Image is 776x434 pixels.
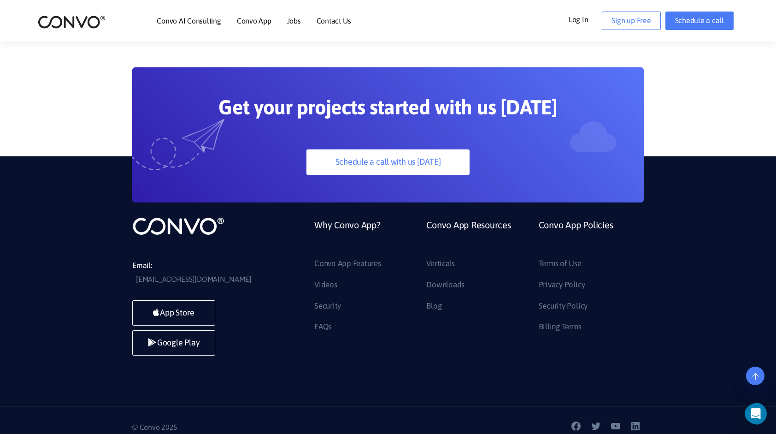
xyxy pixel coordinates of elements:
a: Billing Terms [539,320,582,334]
img: logo_not_found [132,216,224,236]
a: Google Play [132,330,215,356]
a: Schedule a call [665,12,734,30]
a: App Store [132,300,215,326]
a: Why Convo App? [314,216,381,256]
img: logo_2.png [38,15,106,29]
a: Videos [314,278,337,292]
a: Terms of Use [539,256,582,271]
h2: Get your projects started with us [DATE] [176,95,600,126]
a: Downloads [426,278,464,292]
a: Convo App [237,17,271,24]
a: Sign up Free [602,12,660,30]
a: FAQs [314,320,331,334]
a: Security [314,299,341,314]
a: Convo App Features [314,256,381,271]
a: Convo App Policies [539,216,613,256]
a: Convo AI Consulting [157,17,221,24]
a: Convo App Resources [426,216,511,256]
a: Blog [426,299,441,314]
a: [EMAIL_ADDRESS][DOMAIN_NAME] [136,273,251,286]
div: Footer [307,216,644,341]
a: Privacy Policy [539,278,585,292]
a: Jobs [287,17,301,24]
a: Log In [569,12,602,26]
li: Email: [132,259,270,286]
iframe: Intercom live chat [745,403,773,425]
a: Schedule a call with us [DATE] [306,149,469,175]
a: Contact Us [317,17,351,24]
a: Security Policy [539,299,588,314]
a: Verticals [426,256,455,271]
